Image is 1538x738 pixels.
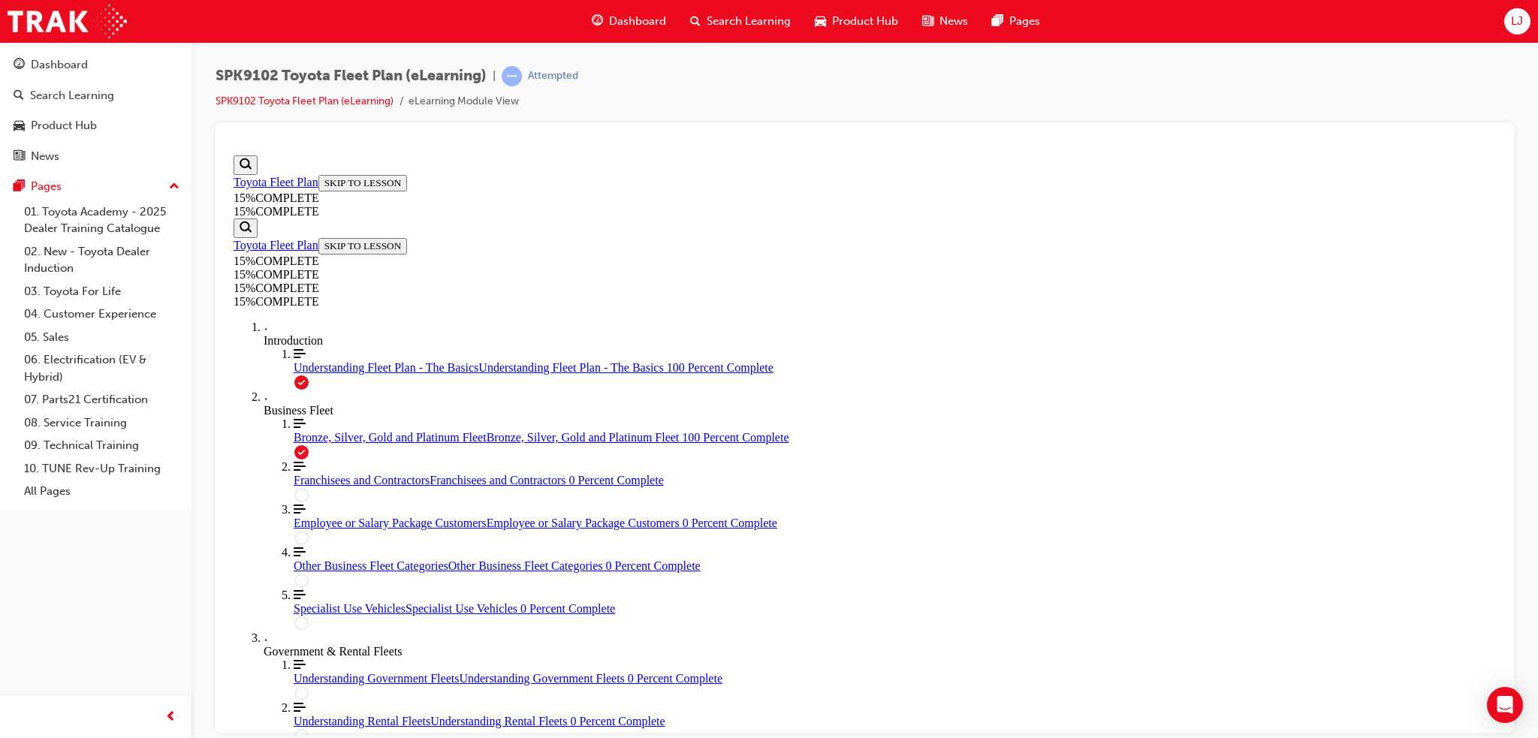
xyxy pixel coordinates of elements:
[66,523,231,535] span: Understanding Government Fleets
[202,324,436,337] span: Franchisees and Contractors 0 Percent Complete
[18,200,185,240] a: 01. Toyota Academy - 2025 Dealer Training Catalogue
[66,268,1268,295] a: Bronze, Silver, Gold and Platinum Fleet 100 Percent Complete
[18,326,185,349] a: 05. Sales
[6,105,205,119] div: 15 % COMPLETE
[609,13,666,30] span: Dashboard
[14,59,25,72] span: guage-icon
[36,268,1268,482] div: Course Section for Business Fleet , with 5 Lessons
[580,6,678,37] a: guage-iconDashboard
[678,6,803,37] a: search-iconSearch Learning
[66,367,259,380] span: Employee or Salary Package Customers
[66,324,202,337] span: Franchisees and Contractors
[259,367,550,380] span: Employee or Salary Package Customers 0 Percent Complete
[6,173,185,200] button: Pages
[66,198,1268,225] a: Understanding Fleet Plan - The Basics 100 Percent Complete
[31,56,88,74] div: Dashboard
[6,56,1268,69] div: 15 % COMPLETE
[165,708,176,727] span: prev-icon
[66,396,1268,423] a: Other Business Fleet Categories 0 Percent Complete
[1487,687,1523,723] div: Open Intercom Messenger
[31,148,59,165] div: News
[6,89,91,102] a: Toyota Fleet Plan
[36,255,1268,268] div: Business Fleet
[66,212,251,224] span: Understanding Fleet Plan - The Basics
[66,354,1268,381] a: Employee or Salary Package Customers 0 Percent Complete
[18,303,185,326] a: 04. Customer Experience
[18,434,185,457] a: 09. Technical Training
[690,12,701,31] span: search-icon
[910,6,980,37] a: news-iconNews
[6,26,91,39] a: Toyota Fleet Plan
[18,388,185,411] a: 07. Parts21 Certification
[66,311,1268,338] a: Franchisees and Contractors 0 Percent Complete
[6,6,30,26] button: Show Search Bar
[18,280,185,303] a: 03. Toyota For Life
[502,66,522,86] span: learningRecordVerb_ATTEMPT-icon
[6,82,185,110] a: Search Learning
[231,523,495,535] span: Understanding Government Fleets 0 Percent Complete
[91,89,180,105] button: SKIP TO LESSON
[251,212,546,224] span: Understanding Fleet Plan - The Basics 100 Percent Complete
[592,12,603,31] span: guage-icon
[6,42,1268,56] div: 15 % COMPLETE
[14,119,25,133] span: car-icon
[66,453,178,465] span: Specialist Use Vehicles
[980,6,1052,37] a: pages-iconPages
[832,13,898,30] span: Product Hub
[259,282,562,294] span: Bronze, Silver, Gold and Platinum Fleet 100 Percent Complete
[14,89,24,103] span: search-icon
[992,12,1003,31] span: pages-icon
[36,171,1268,198] div: Toggle Introduction Section
[203,565,437,578] span: Understanding Rental Fleets 0 Percent Complete
[221,410,473,423] span: Other Business Fleet Categories 0 Percent Complete
[91,26,180,42] button: SKIP TO LESSON
[216,95,394,107] a: SPK9102 Toyota Fleet Plan (eLearning)
[18,480,185,503] a: All Pages
[939,13,968,30] span: News
[6,132,1268,146] div: 15 % COMPLETE
[66,552,1268,579] a: Understanding Rental Fleets 0 Percent Complete
[66,410,221,423] span: Other Business Fleet Categories
[216,68,487,85] span: SPK9102 Toyota Fleet Plan (eLearning)
[14,150,25,164] span: news-icon
[31,178,62,195] div: Pages
[66,565,203,578] span: Understanding Rental Fleets
[493,68,496,85] span: |
[14,180,25,194] span: pages-icon
[6,6,1268,69] section: Course Information
[6,69,30,89] button: Show Search Bar
[36,198,1268,241] div: Course Section for Introduction, with 1 Lessons
[815,12,826,31] span: car-icon
[18,411,185,435] a: 08. Service Training
[36,509,1268,595] div: Course Section for Government & Rental Fleets, with 2 Lessons
[707,13,791,30] span: Search Learning
[8,5,127,38] img: Trak
[6,119,205,132] div: 15 % COMPLETE
[6,48,185,173] button: DashboardSearch LearningProduct HubNews
[6,51,185,79] a: Dashboard
[922,12,933,31] span: news-icon
[36,185,1268,198] div: Introduction
[6,143,185,170] a: News
[409,93,519,110] li: eLearning Module View
[36,482,1268,509] div: Toggle Government & Rental Fleets Section
[18,348,185,388] a: 06. Electrification (EV & Hybrid)
[18,457,185,480] a: 10. TUNE Rev-Up Training
[66,282,259,294] span: Bronze, Silver, Gold and Platinum Fleet
[528,69,578,83] div: Attempted
[36,241,1268,268] div: Toggle Business Fleet Section
[36,496,1268,509] div: Government & Rental Fleets
[6,69,205,132] section: Course Information
[30,87,114,104] div: Search Learning
[66,439,1268,466] a: Specialist Use Vehicles 0 Percent Complete
[178,453,388,465] span: Specialist Use Vehicles 0 Percent Complete
[1009,13,1040,30] span: Pages
[6,112,185,140] a: Product Hub
[169,177,179,197] span: up-icon
[1511,13,1523,30] span: LJ
[803,6,910,37] a: car-iconProduct Hub
[6,146,1268,159] div: 15 % COMPLETE
[66,509,1268,536] a: Understanding Government Fleets 0 Percent Complete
